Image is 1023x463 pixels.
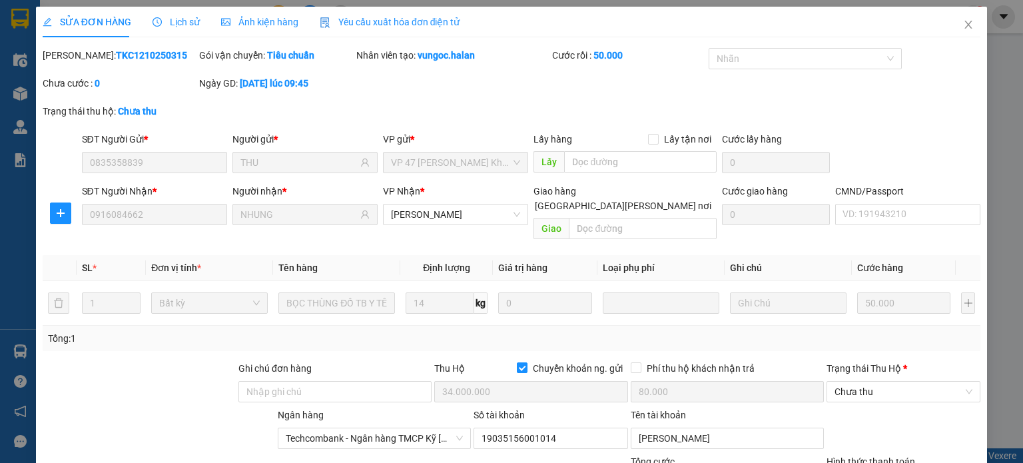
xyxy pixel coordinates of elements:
div: Chưa cước : [43,76,196,91]
span: Lịch sử [153,17,200,27]
span: Lấy hàng [533,134,572,145]
span: clock-circle [153,17,162,27]
span: Tên hàng [278,262,318,273]
b: Tiêu chuẩn [267,50,314,61]
div: Tổng: 1 [48,331,396,346]
span: Ảnh kiện hàng [221,17,298,27]
button: plus [50,203,71,224]
span: Đơn vị tính [151,262,201,273]
span: Lấy [533,151,564,173]
span: SỬA ĐƠN HÀNG [43,17,131,27]
b: TKC1210250315 [116,50,187,61]
b: 0 [95,78,100,89]
input: Tên tài khoản [631,428,824,449]
label: Ghi chú đơn hàng [238,363,312,374]
div: Ngày GD: [199,76,353,91]
span: Chưa thu [835,382,972,402]
span: Yêu cầu xuất hóa đơn điện tử [320,17,460,27]
div: [PERSON_NAME]: [43,48,196,63]
span: Phí thu hộ khách nhận trả [641,361,760,376]
div: Trạng thái Thu Hộ [827,361,980,376]
label: Cước lấy hàng [722,134,782,145]
span: edit [43,17,52,27]
span: SL [82,262,93,273]
span: Giao [533,218,569,239]
span: plus [51,208,71,219]
span: VP Hoàng Văn Thụ [391,205,520,225]
input: Dọc đường [569,218,717,239]
label: Tên tài khoản [631,410,686,420]
input: Cước lấy hàng [722,152,830,173]
span: close [963,19,974,30]
span: user [360,158,370,167]
input: VD: Bàn, Ghế [278,292,395,314]
input: Dọc đường [564,151,717,173]
b: vungoc.halan [418,50,475,61]
th: Ghi chú [725,255,852,281]
label: Ngân hàng [278,410,324,420]
span: user [360,210,370,219]
div: CMND/Passport [835,184,980,199]
label: Cước giao hàng [722,186,788,197]
b: [DATE] lúc 09:45 [240,78,308,89]
span: Thu Hộ [434,363,465,374]
button: Close [950,7,987,44]
input: 0 [498,292,591,314]
span: Giao hàng [533,186,576,197]
span: kg [474,292,488,314]
div: Nhân viên tạo: [356,48,549,63]
div: Gói vận chuyển: [199,48,353,63]
input: Tên người nhận [240,207,358,222]
input: Tên người gửi [240,155,358,170]
span: Chuyển khoản ng. gửi [527,361,628,376]
div: SĐT Người Gửi [82,132,227,147]
label: Số tài khoản [474,410,525,420]
span: Cước hàng [857,262,903,273]
span: picture [221,17,230,27]
input: Cước giao hàng [722,204,830,225]
b: Chưa thu [118,106,157,117]
div: Người nhận [232,184,378,199]
div: Người gửi [232,132,378,147]
div: Trạng thái thu hộ: [43,104,236,119]
span: VP 47 Trần Khát Chân [391,153,520,173]
span: Techcombank - Ngân hàng TMCP Kỹ thương Việt Nam [286,428,463,448]
input: 0 [857,292,950,314]
div: SĐT Người Nhận [82,184,227,199]
span: Lấy tận nơi [659,132,717,147]
input: Ghi chú đơn hàng [238,381,432,402]
span: [GEOGRAPHIC_DATA][PERSON_NAME] nơi [529,199,717,213]
span: Định lượng [423,262,470,273]
span: Bất kỳ [159,293,260,313]
img: icon [320,17,330,28]
input: Số tài khoản [474,428,627,449]
div: Cước rồi : [552,48,706,63]
button: delete [48,292,69,314]
input: Ghi Chú [730,292,847,314]
span: VP Nhận [383,186,420,197]
th: Loại phụ phí [597,255,725,281]
span: Giá trị hàng [498,262,547,273]
div: VP gửi [383,132,528,147]
button: plus [961,292,975,314]
b: 50.000 [593,50,623,61]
